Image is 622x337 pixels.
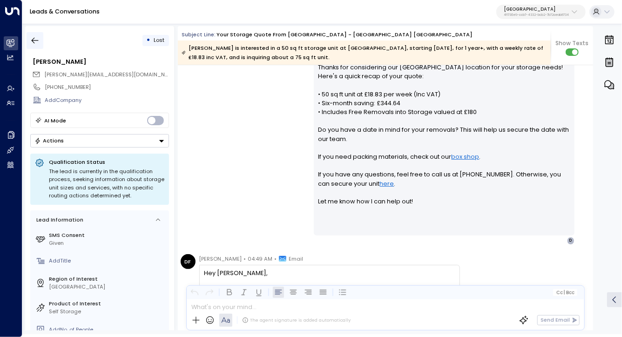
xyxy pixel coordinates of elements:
div: [GEOGRAPHIC_DATA] [49,283,166,291]
div: [PERSON_NAME] [33,57,169,66]
div: [PERSON_NAME] is interested in a 50 sq ft storage unit at [GEOGRAPHIC_DATA], starting [DATE], for... [182,43,546,62]
label: Product of Interest [49,300,166,308]
div: Button group with a nested menu [30,134,169,148]
span: Subject Line: [182,31,216,38]
span: [PERSON_NAME] [199,254,242,263]
a: Leads & Conversations [30,7,100,15]
button: Undo [189,287,200,298]
div: Actions [34,137,64,144]
span: • [244,254,246,263]
span: 04:49 AM [248,254,273,263]
div: D [567,237,575,244]
div: AddCompany [45,96,169,104]
div: AddTitle [49,257,166,265]
span: Lost [154,36,164,44]
div: AI Mode [44,116,66,125]
div: Your storage quote from [GEOGRAPHIC_DATA] - [GEOGRAPHIC_DATA] [GEOGRAPHIC_DATA] [216,31,473,39]
span: Show Texts [555,39,588,47]
button: Redo [204,287,215,298]
label: SMS Consent [49,231,166,239]
p: 4f1736e9-ccb7-4332-bcb2-7b72aeab8734 [504,13,569,17]
button: Cc|Bcc [553,289,577,296]
div: The lead is currently in the qualification process, seeking information about storage unit sizes ... [49,168,164,200]
span: | [564,290,565,295]
span: Dale.fellows@outlook.com [44,71,169,79]
a: here [380,179,394,188]
span: Cc Bcc [556,290,575,295]
div: Given [49,239,166,247]
div: AddNo. of People [49,326,166,334]
button: [GEOGRAPHIC_DATA]4f1736e9-ccb7-4332-bcb2-7b72aeab8734 [496,5,586,20]
button: Actions [30,134,169,148]
span: Email [289,254,304,263]
p: [GEOGRAPHIC_DATA] [504,7,569,12]
label: Region of Interest [49,275,166,283]
div: Self Storage [49,308,166,316]
div: • [146,34,150,47]
div: DF [181,254,196,269]
a: box shop [452,152,480,161]
div: Hey [PERSON_NAME], [204,269,455,277]
span: • [275,254,277,263]
span: [PERSON_NAME][EMAIL_ADDRESS][DOMAIN_NAME] [44,71,178,78]
div: Lead Information [34,216,83,224]
p: Qualification Status [49,158,164,166]
p: Hi [PERSON_NAME], Thanks for considering our [GEOGRAPHIC_DATA] location for your storage needs! H... [318,45,570,215]
div: [PHONE_NUMBER] [45,83,169,91]
div: The agent signature is added automatically [242,317,351,324]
